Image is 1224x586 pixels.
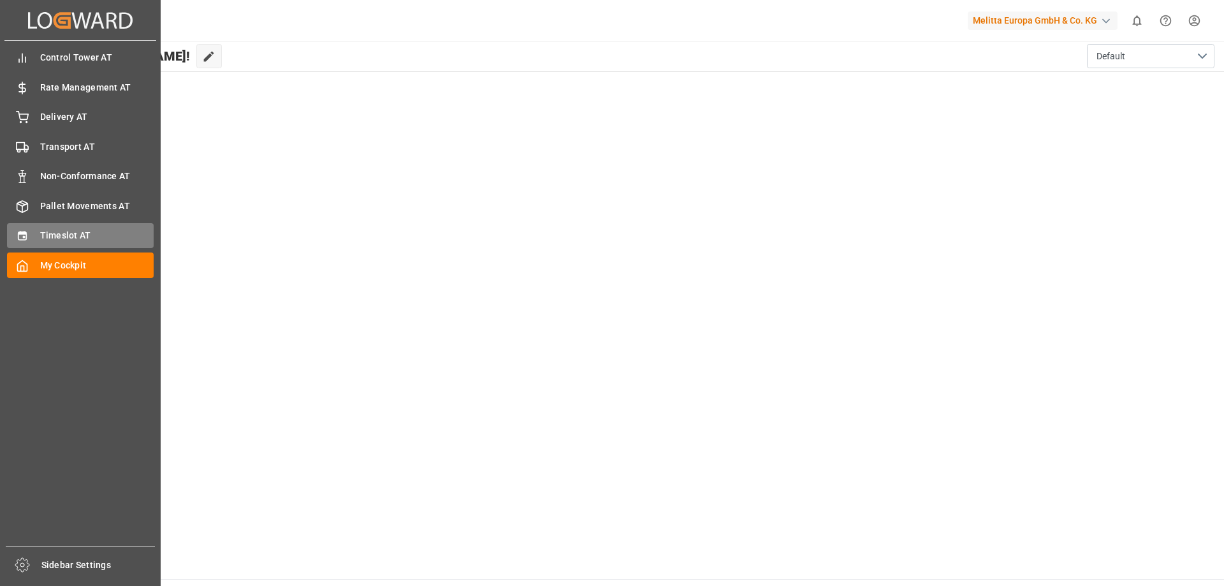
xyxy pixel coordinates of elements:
button: Melitta Europa GmbH & Co. KG [968,8,1123,33]
a: Timeslot AT [7,223,154,248]
span: Rate Management AT [40,81,154,94]
span: Hello [PERSON_NAME]! [53,44,190,68]
span: Default [1096,50,1125,63]
span: Control Tower AT [40,51,154,64]
span: Delivery AT [40,110,154,124]
div: Melitta Europa GmbH & Co. KG [968,11,1118,30]
button: show 0 new notifications [1123,6,1151,35]
a: Non-Conformance AT [7,164,154,189]
a: Delivery AT [7,105,154,129]
span: Timeslot AT [40,229,154,242]
span: Sidebar Settings [41,559,156,572]
button: open menu [1087,44,1214,68]
a: Transport AT [7,134,154,159]
a: Rate Management AT [7,75,154,99]
span: Pallet Movements AT [40,200,154,213]
span: My Cockpit [40,259,154,272]
button: Help Center [1151,6,1180,35]
a: My Cockpit [7,253,154,277]
a: Pallet Movements AT [7,193,154,218]
span: Transport AT [40,140,154,154]
span: Non-Conformance AT [40,170,154,183]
